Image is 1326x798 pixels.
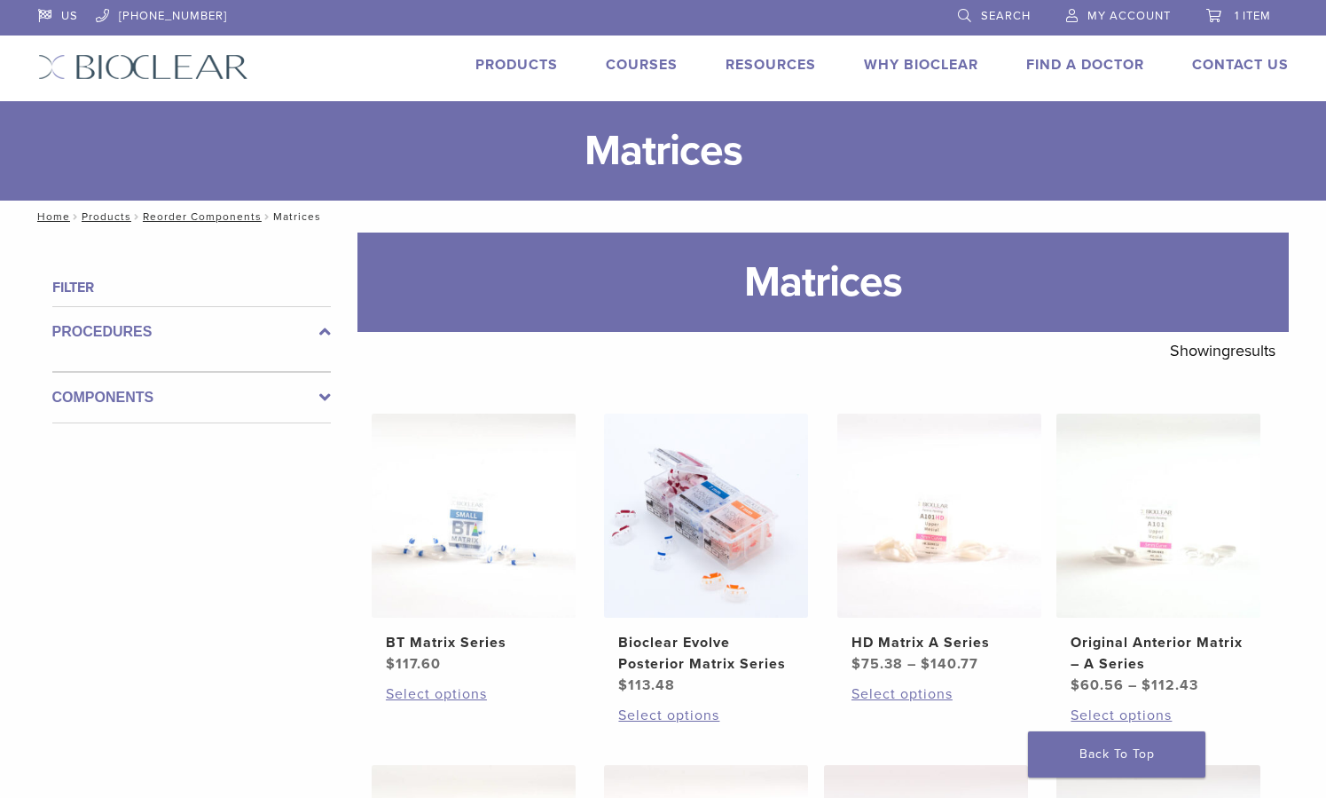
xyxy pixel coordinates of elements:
[1192,56,1289,74] a: Contact Us
[372,414,576,618] img: BT Matrix Series
[981,9,1031,23] span: Search
[1071,705,1246,726] a: Select options for “Original Anterior Matrix - A Series”
[52,321,331,343] label: Procedures
[475,56,558,74] a: Products
[52,277,331,298] h4: Filter
[131,212,143,221] span: /
[1142,676,1198,694] bdi: 112.43
[52,387,331,408] label: Components
[921,655,978,673] bdi: 140.77
[864,56,978,74] a: Why Bioclear
[386,683,561,705] a: Select options for “BT Matrix Series”
[38,54,248,80] img: Bioclear
[836,414,1043,675] a: HD Matrix A SeriesHD Matrix A Series
[603,414,810,696] a: Bioclear Evolve Posterior Matrix SeriesBioclear Evolve Posterior Matrix Series $113.48
[386,655,396,673] span: $
[618,632,794,675] h2: Bioclear Evolve Posterior Matrix Series
[1071,632,1246,675] h2: Original Anterior Matrix – A Series
[851,683,1027,705] a: Select options for “HD Matrix A Series”
[604,414,808,618] img: Bioclear Evolve Posterior Matrix Series
[32,210,70,223] a: Home
[1071,676,1124,694] bdi: 60.56
[82,210,131,223] a: Products
[371,414,577,675] a: BT Matrix SeriesBT Matrix Series $117.60
[70,212,82,221] span: /
[1142,676,1151,694] span: $
[907,655,916,673] span: –
[1170,332,1275,369] p: Showing results
[851,632,1027,653] h2: HD Matrix A Series
[1055,414,1262,696] a: Original Anterior Matrix - A SeriesOriginal Anterior Matrix – A Series
[1087,9,1171,23] span: My Account
[386,655,441,673] bdi: 117.60
[1235,9,1271,23] span: 1 item
[143,210,262,223] a: Reorder Components
[262,212,273,221] span: /
[618,705,794,726] a: Select options for “Bioclear Evolve Posterior Matrix Series”
[1028,731,1205,778] a: Back To Top
[1071,676,1080,694] span: $
[1056,414,1260,618] img: Original Anterior Matrix - A Series
[1026,56,1144,74] a: Find A Doctor
[1128,676,1137,694] span: –
[921,655,930,673] span: $
[25,201,1302,233] nav: Matrices
[726,56,816,74] a: Resources
[357,233,1289,332] h1: Matrices
[606,56,678,74] a: Courses
[851,655,861,673] span: $
[618,676,628,694] span: $
[851,655,903,673] bdi: 75.38
[837,414,1041,618] img: HD Matrix A Series
[618,676,675,694] bdi: 113.48
[386,632,561,653] h2: BT Matrix Series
